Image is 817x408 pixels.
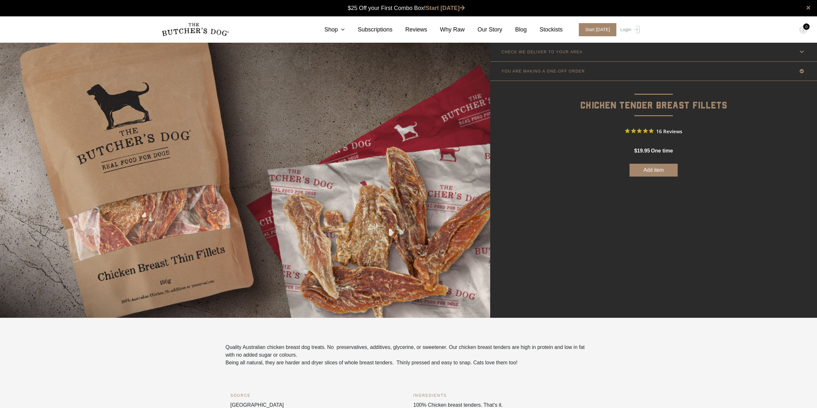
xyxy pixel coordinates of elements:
a: Login [619,23,639,36]
a: Stockists [527,25,563,34]
p: Chicken Tender Breast Fillets [490,81,817,113]
a: Our Story [465,25,502,34]
a: Shop [311,25,345,34]
a: CHECK WE DELIVER TO YOUR AREA [490,42,817,61]
span: one time [651,148,673,153]
a: Reviews [393,25,427,34]
h6: INGREDIENTS [413,392,587,399]
button: Add item [630,164,678,177]
a: Start [DATE] [572,23,619,36]
a: close [806,4,811,12]
a: Blog [502,25,527,34]
p: YOU ARE MAKING A ONE-OFF ORDER [501,69,585,74]
span: $ [634,148,637,153]
img: TBD_Cart-Empty.png [799,26,807,34]
a: Subscriptions [345,25,392,34]
h6: SOURCE [230,392,404,399]
p: CHECK WE DELIVER TO YOUR AREA [501,50,583,54]
span: 16 Reviews [656,126,682,136]
p: Quality Australian chicken breast dog treats. No preservatives, additives, glycerine, or sweetene... [226,343,592,359]
a: YOU ARE MAKING A ONE-OFF ORDER [490,62,817,81]
a: Why Raw [427,25,465,34]
span: Start [DATE] [579,23,617,36]
span: 19.95 [637,148,650,153]
p: Being all natural, they are harder and dryer slices of whole breast tenders. Thinly pressed and e... [226,359,592,367]
a: Start [DATE] [426,5,465,11]
button: Rated 4.9 out of 5 stars from 16 reviews. Jump to reviews. [625,126,682,136]
div: 0 [803,23,810,30]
